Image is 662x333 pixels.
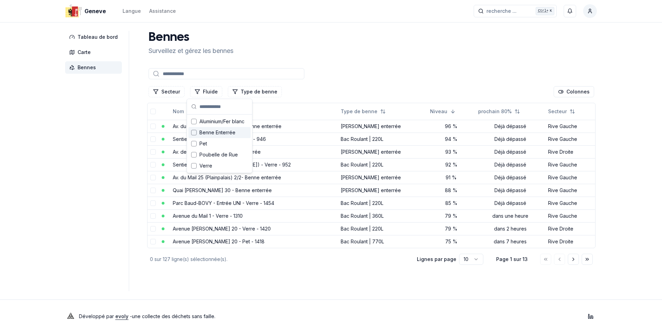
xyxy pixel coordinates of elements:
button: select-row [150,213,156,219]
span: Niveau [430,108,447,115]
td: Rive Droite [545,222,595,235]
button: select-row [150,124,156,129]
td: [PERSON_NAME] enterrée [338,171,427,184]
span: Poubelle de Rue [199,151,238,158]
div: Langue [123,8,141,15]
div: 91 % [430,174,473,181]
td: Bac Roulant | 360L [338,209,427,222]
button: Sorted descending. Click to sort ascending. [426,106,460,117]
div: 88 % [430,187,473,194]
a: Sentier des Saules (Truite) - Verre - 946 [173,136,266,142]
h1: Bennes [149,31,233,45]
a: Avenue [PERSON_NAME] 20 - Verre - 1420 [173,226,271,232]
span: prochain 80% [478,108,512,115]
span: Nom [173,108,184,115]
p: Surveillez et gérez les bennes [149,46,233,56]
a: evoly [115,313,128,319]
button: Not sorted. Click to sort ascending. [544,106,579,117]
a: Av. de Châtelaine 50 - Benne enterrée [173,149,261,155]
button: select-all [150,109,156,114]
div: dans une heure [478,213,543,219]
a: Av. du Mail 25 (Plainpalais) 1/2 - Benne enterrée [173,123,281,129]
div: Déjà dépassé [478,123,543,130]
td: Rive Gauche [545,184,595,197]
button: select-row [150,175,156,180]
td: [PERSON_NAME] enterrée [338,120,427,133]
div: Déjà dépassé [478,136,543,143]
td: Rive Droite [545,145,595,158]
div: 0 sur 127 ligne(s) sélectionnée(s). [150,256,406,263]
td: Rive Gauche [545,197,595,209]
a: Geneve [65,7,109,15]
button: Not sorted. Click to sort ascending. [169,106,196,117]
span: Pet [199,140,207,147]
button: select-row [150,188,156,193]
button: select-row [150,226,156,232]
span: recherche ... [486,8,517,15]
img: Geneve Logo [65,3,82,19]
img: Evoly Logo [65,311,76,322]
td: Bac Roulant | 220L [338,158,427,171]
td: Rive Gauche [545,120,595,133]
button: recherche ...Ctrl+K [474,5,557,17]
div: dans 7 heures [478,238,543,245]
span: Secteur [548,108,567,115]
button: Langue [123,7,141,15]
a: Av. du Mail 25 (Plainpalais) 2/2- Benne enterrée [173,174,281,180]
span: Aluminium/Fer blanc [199,118,244,125]
div: 79 % [430,213,473,219]
span: Type de benne [341,108,377,115]
td: [PERSON_NAME] enterrée [338,145,427,158]
button: select-row [150,200,156,206]
a: Bennes [65,61,125,74]
button: Not sorted. Click to sort ascending. [337,106,390,117]
a: Avenue [PERSON_NAME] 20 - Pet - 1418 [173,238,265,244]
div: 94 % [430,136,473,143]
td: Rive Gauche [545,171,595,184]
a: Sentier des Saules ([PERSON_NAME]) - Verre - 952 [173,162,291,168]
div: 93 % [430,148,473,155]
button: select-row [150,239,156,244]
td: Bac Roulant | 220L [338,133,427,145]
div: 96 % [430,123,473,130]
button: select-row [150,149,156,155]
button: select-row [150,136,156,142]
td: Rive Droite [545,235,595,248]
div: Déjà dépassé [478,174,543,181]
td: Rive Gauche [545,158,595,171]
td: Rive Gauche [545,133,595,145]
span: Benne Enterrée [199,129,235,136]
a: Avenue du Mail 1 - Verre - 1310 [173,213,243,219]
button: Not sorted. Click to sort ascending. [474,106,524,117]
button: Filtrer les lignes [149,86,185,97]
p: Développé par - une collecte des déchets sans faille . [79,312,215,321]
div: 92 % [430,161,473,168]
div: Déjà dépassé [478,161,543,168]
span: Geneve [84,7,106,15]
p: Lignes par page [417,256,456,263]
span: Carte [78,49,91,56]
button: Filtrer les lignes [228,86,282,97]
div: Déjà dépassé [478,148,543,155]
div: Déjà dépassé [478,187,543,194]
span: Tableau de bord [78,34,118,40]
button: select-row [150,162,156,168]
a: Quai [PERSON_NAME] 30 - Benne enterrée [173,187,272,193]
td: [PERSON_NAME] enterrée [338,184,427,197]
td: Bac Roulant | 220L [338,222,427,235]
a: Carte [65,46,125,58]
button: Cocher les colonnes [554,86,594,97]
a: Assistance [149,7,176,15]
td: Bac Roulant | 220L [338,197,427,209]
button: Aller à la page suivante [568,254,579,265]
div: 85 % [430,200,473,207]
span: Bennes [78,64,96,71]
td: Bac Roulant | 770L [338,235,427,248]
div: Déjà dépassé [478,200,543,207]
span: Verre [199,162,212,169]
a: Tableau de bord [65,31,125,43]
div: 75 % [430,238,473,245]
button: Aller à la dernière page [582,254,593,265]
button: Filtrer les lignes [190,86,222,97]
a: Parc Baud-BOVY - Entrée UNI - Verre - 1454 [173,200,274,206]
